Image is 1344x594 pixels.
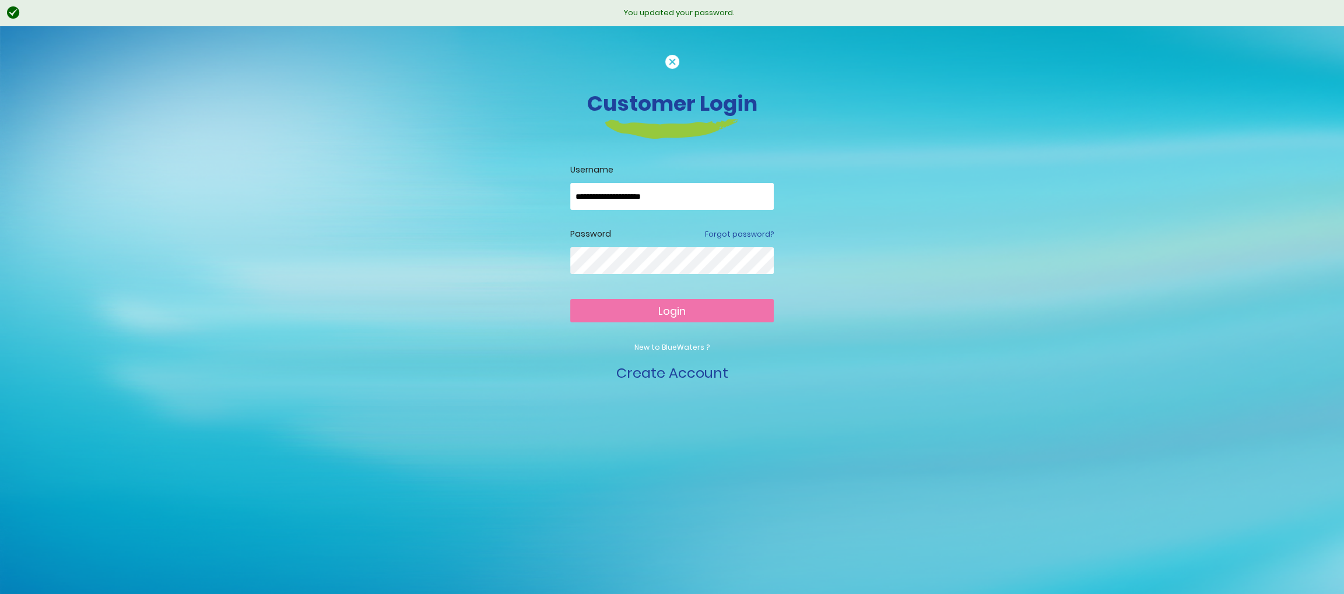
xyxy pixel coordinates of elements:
[570,299,774,322] button: Login
[570,164,774,176] label: Username
[658,304,686,318] span: Login
[26,7,1332,19] div: You updated your password.
[570,342,774,353] p: New to BlueWaters ?
[705,229,774,240] a: Forgot password?
[616,363,728,382] a: Create Account
[570,228,611,240] label: Password
[605,119,739,139] img: login-heading-border.png
[665,55,679,69] img: cancel
[349,91,996,116] h3: Customer Login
